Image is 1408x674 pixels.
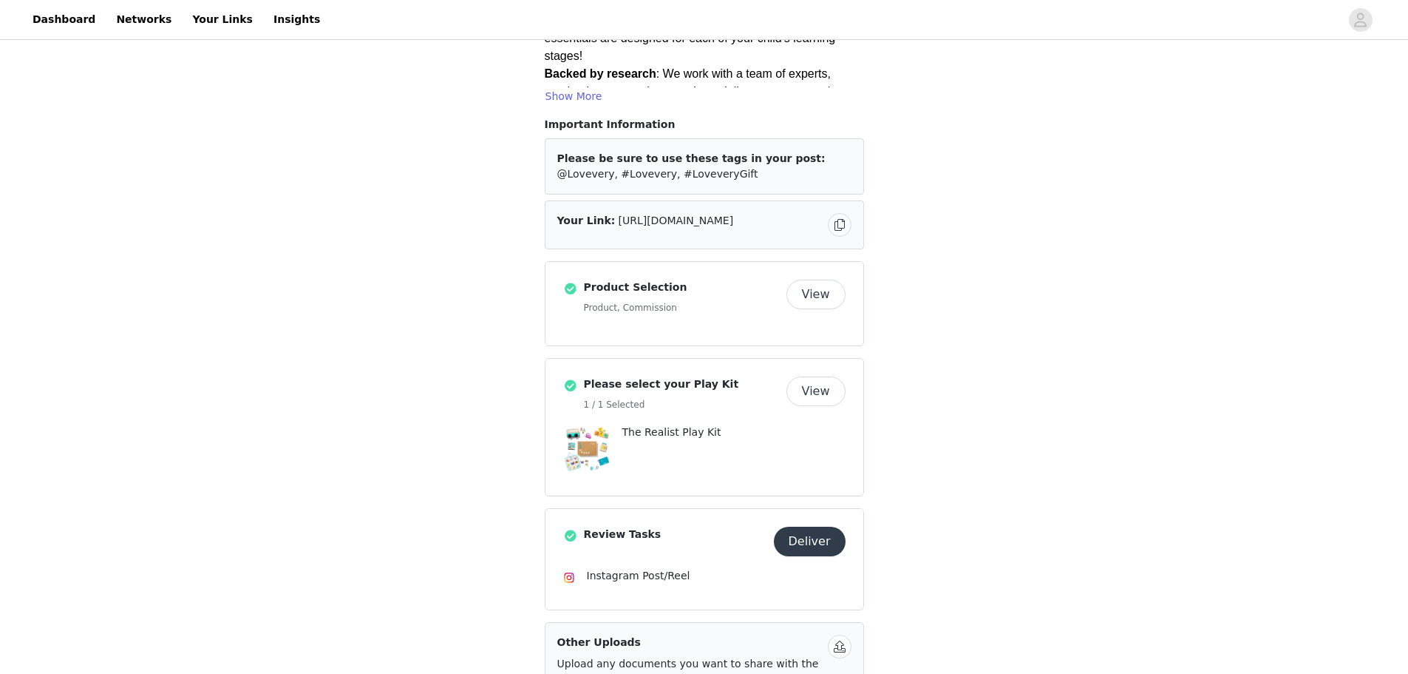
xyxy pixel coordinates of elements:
[584,301,780,314] h5: Product, Commission
[786,386,846,397] a: View
[107,3,180,36] a: Networks
[786,280,846,309] button: View
[618,215,733,226] span: [URL][DOMAIN_NAME]
[584,398,780,411] h5: 1 / 1 Selected
[1353,8,1367,32] div: avatar
[557,635,822,650] h4: Other Uploads
[545,67,656,80] strong: Backed by research
[584,377,780,392] h4: Please select your Play Kit
[183,3,262,36] a: Your Links
[545,508,864,610] div: Review Tasks
[774,527,846,556] button: Deliver
[545,117,864,132] p: Important Information
[786,377,846,406] button: View
[584,527,768,542] h4: Review Tasks
[584,280,780,295] h4: Product Selection
[557,215,616,226] span: Your Link:
[545,87,603,105] button: Show More
[265,3,329,36] a: Insights
[545,67,856,115] span: : We work with a team of experts, academics, researchers, and specialists to create products that...
[786,289,846,300] a: View
[557,152,826,164] span: Please be sure to use these tags in your post:
[563,572,575,584] img: Instagram Icon
[774,536,846,547] a: Deliver
[24,3,104,36] a: Dashboard
[545,358,864,496] div: Please select your Play Kit
[557,168,758,180] span: @Lovevery, #Lovevery, #LoveveryGift
[622,425,846,440] p: The Realist Play Kit
[545,261,864,346] div: Product Selection
[587,570,690,582] span: Instagram Post/Reel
